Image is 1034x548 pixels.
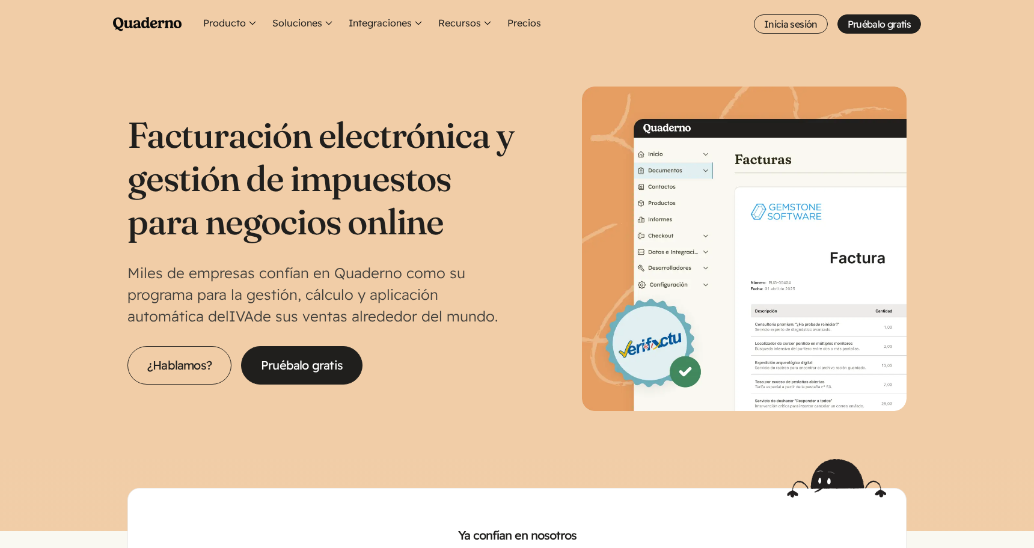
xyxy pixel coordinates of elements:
a: Inicia sesión [754,14,828,34]
a: Pruébalo gratis [241,346,363,385]
img: Interfaz de Quaderno mostrando la página Factura con el distintivo Verifactu [582,87,907,411]
abbr: Impuesto sobre el Valor Añadido [229,307,254,325]
a: Pruébalo gratis [837,14,921,34]
p: Miles de empresas confían en Quaderno como su programa para la gestión, cálculo y aplicación auto... [127,262,517,327]
a: ¿Hablamos? [127,346,231,385]
h1: Facturación electrónica y gestión de impuestos para negocios online [127,113,517,243]
h2: Ya confían en nosotros [147,527,887,544]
